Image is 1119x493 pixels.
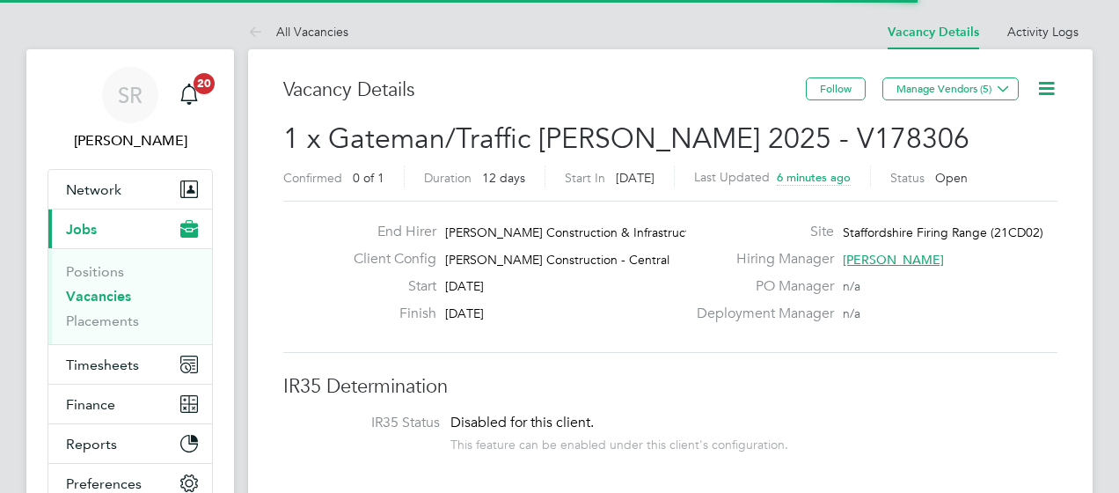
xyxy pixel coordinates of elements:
span: Preferences [66,475,142,492]
label: Duration [424,170,472,186]
h3: Vacancy Details [283,77,806,103]
span: 20 [194,73,215,94]
span: [PERSON_NAME] [843,252,944,268]
label: Start In [565,170,605,186]
label: Site [686,223,834,241]
label: IR35 Status [301,414,440,432]
label: Finish [340,305,436,323]
span: Network [66,181,121,198]
div: Jobs [48,248,212,344]
span: 6 minutes ago [777,170,851,185]
div: This feature can be enabled under this client's configuration. [450,432,788,453]
span: Disabled for this client. [450,414,594,431]
span: Samantha Robinson [48,130,213,151]
span: Staffordshire Firing Range (21CD02) [843,224,1043,240]
button: Follow [806,77,866,100]
a: Vacancy Details [888,25,979,40]
span: 12 days [482,170,525,186]
a: All Vacancies [248,24,348,40]
span: n/a [843,305,860,321]
label: PO Manager [686,277,834,296]
button: Timesheets [48,345,212,384]
label: Start [340,277,436,296]
label: Client Config [340,250,436,269]
button: Finance [48,385,212,423]
h3: IR35 Determination [283,374,1057,400]
span: 1 x Gateman/Traffic [PERSON_NAME] 2025 - V178306 [283,121,969,156]
label: Deployment Manager [686,305,834,323]
span: [PERSON_NAME] Construction - Central [445,252,669,268]
label: End Hirer [340,223,436,241]
label: Last Updated [694,169,770,185]
span: Jobs [66,221,97,238]
button: Network [48,170,212,209]
span: Open [935,170,968,186]
span: Reports [66,436,117,453]
label: Hiring Manager [686,250,834,269]
a: Positions [66,263,124,280]
button: Jobs [48,210,212,248]
span: 0 of 1 [353,170,384,186]
span: Finance [66,396,115,413]
span: [DATE] [445,305,484,321]
button: Manage Vendors (5) [882,77,1019,100]
label: Confirmed [283,170,342,186]
label: Status [890,170,925,186]
span: [PERSON_NAME] Construction & Infrastruct… [445,224,702,240]
a: Placements [66,313,139,329]
span: n/a [843,278,860,294]
span: [DATE] [616,170,655,186]
span: Timesheets [66,357,139,373]
a: 20 [172,67,207,123]
a: SR[PERSON_NAME] [48,67,213,151]
a: Activity Logs [1007,24,1079,40]
span: SR [118,84,143,107]
a: Vacancies [66,288,131,305]
button: Reports [48,424,212,463]
span: [DATE] [445,278,484,294]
